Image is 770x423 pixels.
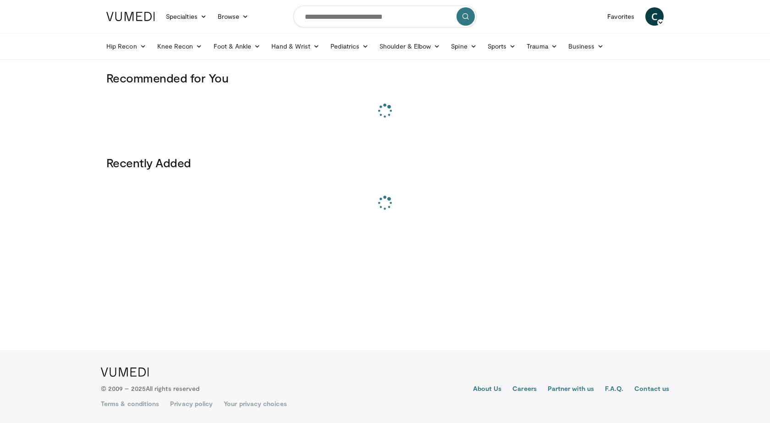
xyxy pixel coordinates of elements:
h3: Recommended for You [106,71,664,85]
a: Knee Recon [152,37,208,55]
a: Favorites [602,7,640,26]
a: Trauma [521,37,563,55]
span: All rights reserved [146,385,199,392]
a: Shoulder & Elbow [374,37,445,55]
a: C [645,7,664,26]
a: About Us [473,384,502,395]
a: Privacy policy [170,399,213,408]
input: Search topics, interventions [293,5,477,27]
a: Browse [212,7,254,26]
a: Terms & conditions [101,399,159,408]
a: Business [563,37,610,55]
a: Foot & Ankle [208,37,266,55]
h3: Recently Added [106,155,664,170]
p: © 2009 – 2025 [101,384,199,393]
img: VuMedi Logo [101,368,149,377]
a: Sports [482,37,522,55]
a: Careers [512,384,537,395]
a: Hand & Wrist [266,37,325,55]
a: Contact us [634,384,669,395]
img: VuMedi Logo [106,12,155,21]
a: Pediatrics [325,37,374,55]
a: Partner with us [548,384,594,395]
a: F.A.Q. [605,384,623,395]
a: Specialties [160,7,212,26]
a: Hip Recon [101,37,152,55]
a: Your privacy choices [224,399,286,408]
a: Spine [445,37,482,55]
